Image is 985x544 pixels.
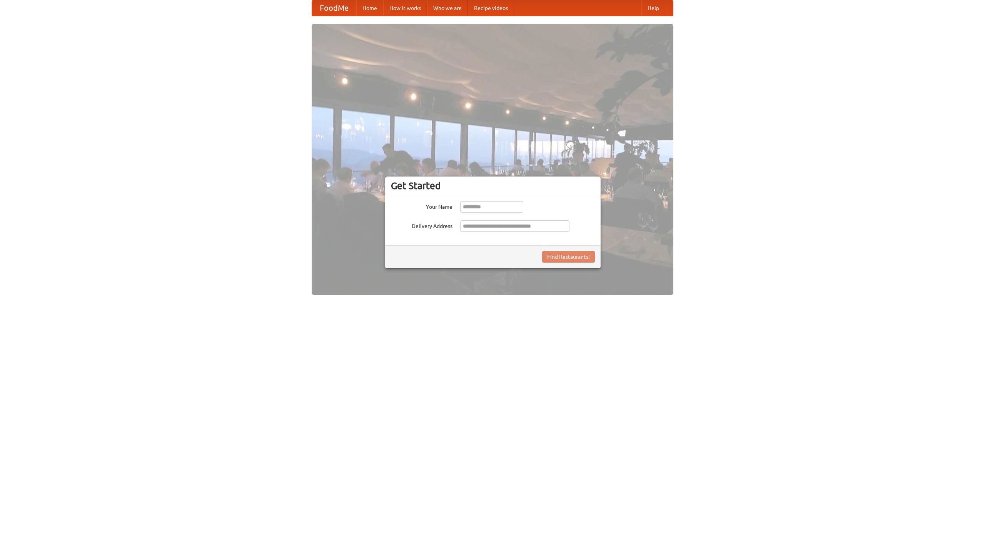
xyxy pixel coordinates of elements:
label: Your Name [391,201,452,211]
button: Find Restaurants! [542,251,595,263]
a: Help [641,0,665,16]
a: Home [356,0,383,16]
a: How it works [383,0,427,16]
a: Recipe videos [468,0,514,16]
a: Who we are [427,0,468,16]
label: Delivery Address [391,220,452,230]
h3: Get Started [391,180,595,191]
a: FoodMe [312,0,356,16]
